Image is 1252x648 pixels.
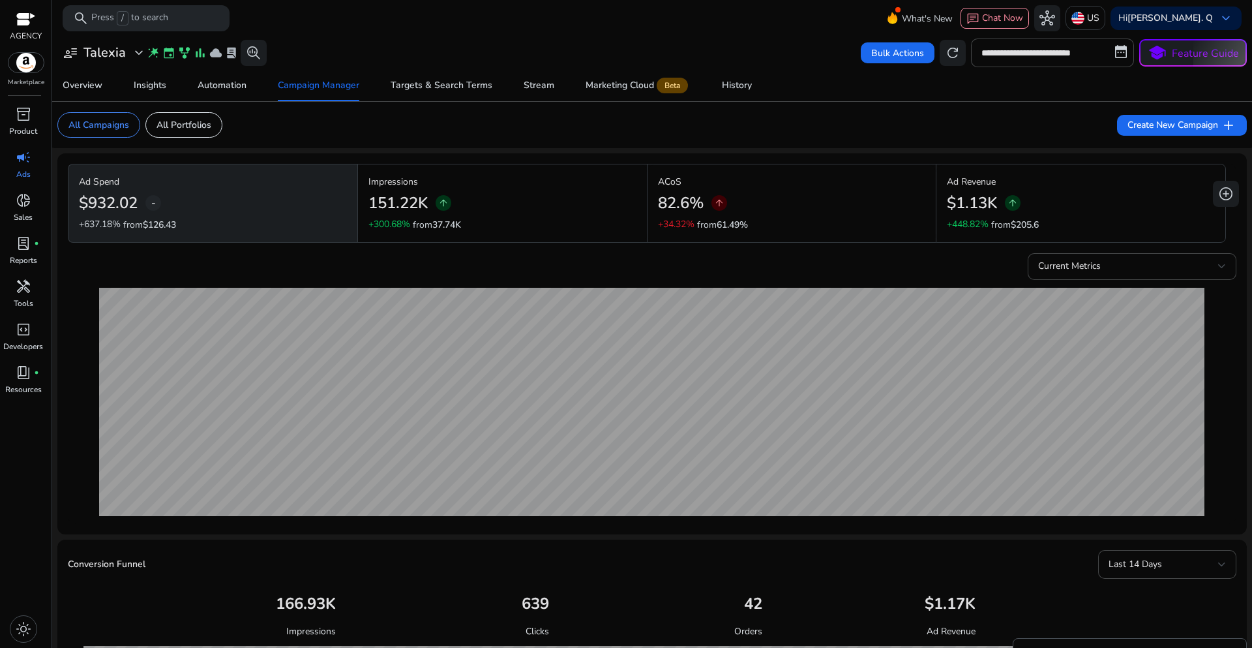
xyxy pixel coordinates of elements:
[147,46,160,59] span: wand_stars
[744,594,762,613] h2: 42
[14,298,33,309] p: Tools
[734,625,762,638] p: Orders
[1127,12,1213,24] b: [PERSON_NAME]. Q
[522,594,549,613] h2: 639
[34,370,39,375] span: fiber_manual_record
[91,11,168,25] p: Press to search
[368,194,428,213] h2: 151.22K
[1087,7,1099,29] p: US
[68,118,129,132] p: All Campaigns
[1007,198,1018,208] span: arrow_upward
[9,125,37,137] p: Product
[524,81,554,90] div: Stream
[925,594,976,613] h2: $1.17K
[1139,39,1247,67] button: schoolFeature Guide
[658,194,704,213] h2: 82.6%
[79,175,347,189] p: Ad Spend
[8,53,44,72] img: amazon.svg
[83,45,126,61] h3: Talexia
[276,594,336,613] h2: 166.93K
[413,218,461,232] p: from
[1011,219,1039,231] span: $205.6
[697,218,748,232] p: from
[871,46,924,60] span: Bulk Actions
[225,46,238,59] span: lab_profile
[117,11,128,25] span: /
[1038,260,1101,272] span: Current Metrics
[1039,10,1055,26] span: hub
[1172,46,1239,61] p: Feature Guide
[156,118,211,132] p: All Portfolios
[368,175,636,189] p: Impressions
[1127,117,1236,133] span: Create New Campaign
[10,255,37,266] p: Reports
[966,12,979,25] span: chat
[286,625,336,638] p: Impressions
[1218,186,1234,202] span: add_circle
[438,198,449,208] span: arrow_upward
[16,279,31,294] span: handyman
[73,10,89,26] span: search
[241,40,267,66] button: search_insights
[3,341,43,352] p: Developers
[368,220,410,229] p: +300.68%
[16,106,31,122] span: inventory_2
[16,365,31,380] span: book_4
[722,81,752,90] div: History
[16,322,31,337] span: code_blocks
[717,219,748,231] span: 61.49%
[198,81,246,90] div: Automation
[63,45,78,61] span: user_attributes
[63,81,102,90] div: Overview
[16,236,31,251] span: lab_profile
[902,7,953,30] span: What's New
[123,218,176,232] p: from
[16,193,31,208] span: donut_small
[391,81,492,90] div: Targets & Search Terms
[657,78,688,93] span: Beta
[1071,12,1084,25] img: us.svg
[194,46,207,59] span: bar_chart
[68,559,145,570] h5: Conversion Funnel
[432,219,461,231] span: 37.74K
[246,45,261,61] span: search_insights
[1218,10,1234,26] span: keyboard_arrow_down
[961,8,1029,29] button: chatChat Now
[658,175,926,189] p: ACoS
[1034,5,1060,31] button: hub
[947,194,997,213] h2: $1.13K
[14,211,33,223] p: Sales
[982,12,1023,24] span: Chat Now
[940,40,966,66] button: refresh
[162,46,175,59] span: event
[151,195,156,211] span: -
[861,42,934,63] button: Bulk Actions
[526,625,549,638] p: Clicks
[991,218,1039,232] p: from
[1109,558,1162,570] span: Last 14 Days
[16,621,31,637] span: light_mode
[178,46,191,59] span: family_history
[947,220,989,229] p: +448.82%
[8,78,44,87] p: Marketplace
[131,45,147,61] span: expand_more
[1148,44,1167,63] span: school
[16,168,31,180] p: Ads
[947,175,1215,189] p: Ad Revenue
[79,194,138,213] h2: $932.02
[658,220,694,229] p: +34.32%
[278,81,359,90] div: Campaign Manager
[1221,117,1236,133] span: add
[16,149,31,165] span: campaign
[209,46,222,59] span: cloud
[1213,181,1239,207] button: add_circle
[5,384,42,395] p: Resources
[714,198,724,208] span: arrow_upward
[927,625,976,638] p: Ad Revenue
[586,80,691,91] div: Marketing Cloud
[143,219,176,231] span: $126.43
[134,81,166,90] div: Insights
[34,241,39,246] span: fiber_manual_record
[1118,14,1213,23] p: Hi
[79,220,121,229] p: +637.18%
